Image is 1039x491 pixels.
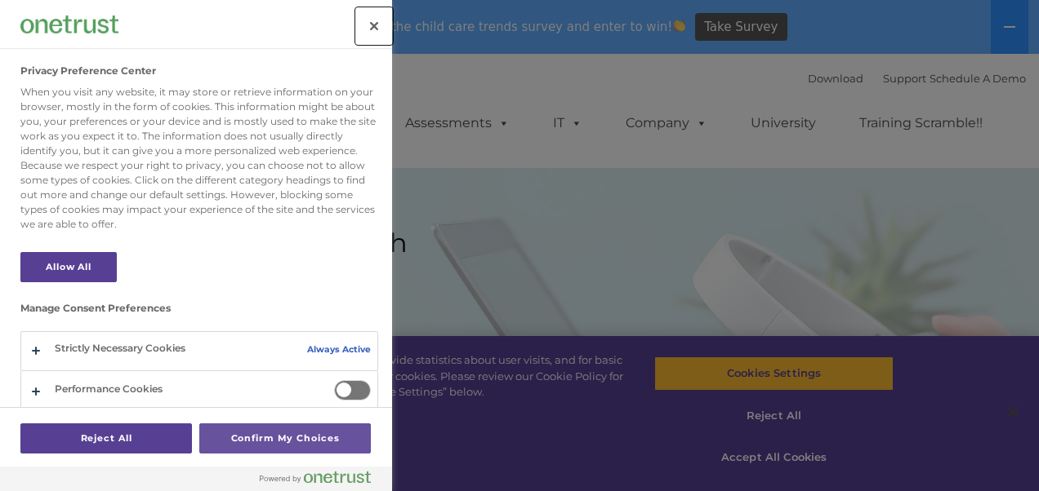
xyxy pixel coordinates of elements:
[227,108,277,120] span: Last name
[356,8,392,44] button: Close
[20,8,118,41] div: Company Logo
[199,423,371,453] button: Confirm My Choices
[20,423,192,453] button: Reject All
[260,471,384,491] a: Powered by OneTrust Opens in a new Tab
[20,252,117,282] button: Allow All
[20,15,118,33] img: Company Logo
[260,471,371,484] img: Powered by OneTrust Opens in a new Tab
[20,65,156,77] h2: Privacy Preference Center
[20,85,378,232] div: When you visit any website, it may store or retrieve information on your browser, mostly in the f...
[227,175,297,187] span: Phone number
[20,303,378,322] h3: Manage Consent Preferences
